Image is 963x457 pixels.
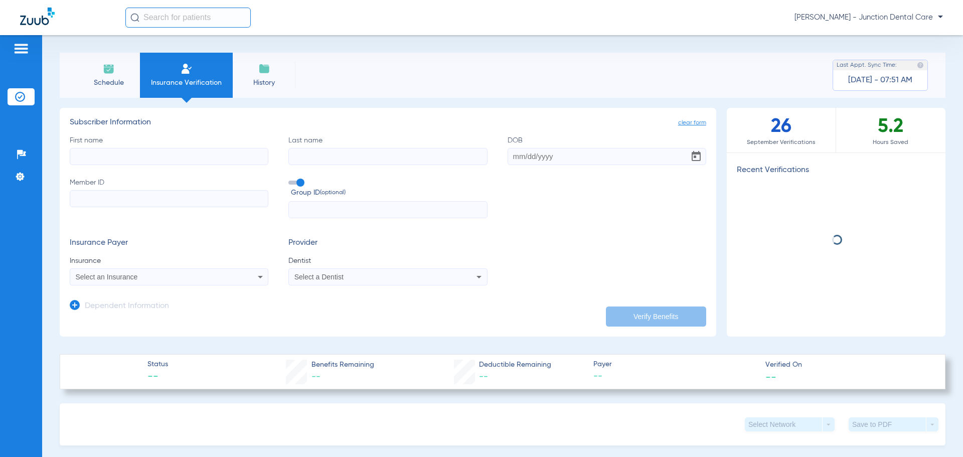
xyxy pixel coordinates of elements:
[320,188,346,198] small: (optional)
[70,238,268,248] h3: Insurance Payer
[593,359,757,370] span: Payer
[258,63,270,75] img: History
[288,238,487,248] h3: Provider
[508,135,706,165] label: DOB
[479,372,488,381] span: --
[70,178,268,219] label: Member ID
[70,118,706,128] h3: Subscriber Information
[147,370,168,384] span: --
[479,360,551,370] span: Deductible Remaining
[294,273,344,281] span: Select a Dentist
[181,63,193,75] img: Manual Insurance Verification
[686,146,706,167] button: Open calendar
[606,307,706,327] button: Verify Benefits
[85,78,132,88] span: Schedule
[147,78,225,88] span: Insurance Verification
[103,63,115,75] img: Schedule
[288,135,487,165] label: Last name
[70,256,268,266] span: Insurance
[593,370,757,383] span: --
[13,43,29,55] img: hamburger-icon
[508,148,706,165] input: DOBOpen calendar
[288,148,487,165] input: Last name
[70,148,268,165] input: First name
[130,13,139,22] img: Search Icon
[291,188,487,198] span: Group ID
[70,190,268,207] input: Member ID
[848,75,912,85] span: [DATE] - 07:51 AM
[727,137,836,147] span: September Verifications
[20,8,55,25] img: Zuub Logo
[85,301,169,312] h3: Dependent Information
[727,166,945,176] h3: Recent Verifications
[917,62,924,69] img: last sync help info
[311,360,374,370] span: Benefits Remaining
[765,371,776,382] span: --
[765,360,929,370] span: Verified On
[70,135,268,165] label: First name
[125,8,251,28] input: Search for patients
[240,78,288,88] span: History
[147,359,168,370] span: Status
[678,118,706,128] span: clear form
[76,273,138,281] span: Select an Insurance
[794,13,943,23] span: [PERSON_NAME] - Junction Dental Care
[311,372,320,381] span: --
[288,256,487,266] span: Dentist
[836,108,945,153] div: 5.2
[836,137,945,147] span: Hours Saved
[837,60,897,70] span: Last Appt. Sync Time:
[727,108,836,153] div: 26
